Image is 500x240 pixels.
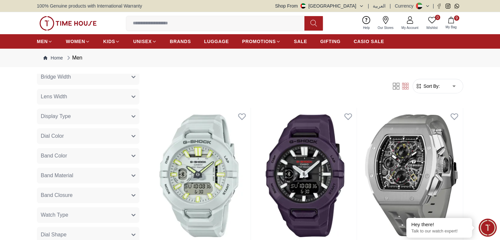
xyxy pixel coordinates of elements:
[275,3,364,9] button: Shop From[GEOGRAPHIC_DATA]
[433,3,434,9] span: |
[204,38,229,45] span: LUGGAGE
[204,36,229,47] a: LUGGAGE
[37,148,139,164] button: Band Color
[320,36,341,47] a: GIFTING
[37,69,139,85] button: Bridge Width
[41,211,68,219] span: Watch Type
[39,16,97,31] img: ...
[66,38,85,45] span: WOMEN
[41,191,73,199] span: Band Closure
[411,228,467,234] p: Talk to our watch expert!
[133,38,152,45] span: UNISEX
[37,207,139,223] button: Watch Type
[443,25,459,30] span: My Bag
[441,15,461,31] button: 9My Bag
[65,54,82,62] div: Men
[37,36,53,47] a: MEN
[41,172,73,180] span: Band Material
[43,55,63,61] a: Home
[170,36,191,47] a: BRANDS
[37,49,463,67] nav: Breadcrumb
[454,15,459,21] span: 9
[422,83,440,89] span: Sort By:
[294,38,307,45] span: SALE
[41,93,67,101] span: Lens Width
[133,36,156,47] a: UNISEX
[41,152,67,160] span: Band Color
[368,3,369,9] span: |
[37,38,48,45] span: MEN
[41,132,64,140] span: Dial Color
[37,3,142,9] span: 100% Genuine products with International Warranty
[242,38,276,45] span: PROMOTIONS
[375,25,396,30] span: Our Stores
[445,4,450,9] a: Instagram
[66,36,90,47] a: WOMEN
[41,112,71,120] span: Display Type
[37,128,139,144] button: Dial Color
[359,15,374,32] a: Help
[399,25,421,30] span: My Account
[37,89,139,105] button: Lens Width
[103,38,115,45] span: KIDS
[373,3,386,9] button: العربية
[37,187,139,203] button: Band Closure
[454,4,459,9] a: Whatsapp
[416,83,440,89] button: Sort By:
[422,15,441,32] a: 0Wishlist
[294,36,307,47] a: SALE
[37,168,139,183] button: Band Material
[103,36,120,47] a: KIDS
[390,3,391,9] span: |
[170,38,191,45] span: BRANDS
[41,73,71,81] span: Bridge Width
[479,219,497,237] div: Chat Widget
[374,15,397,32] a: Our Stores
[411,221,467,228] div: Hey there!
[395,3,416,9] div: Currency
[437,4,441,9] a: Facebook
[41,231,66,239] span: Dial Shape
[354,38,384,45] span: CASIO SALE
[435,15,440,20] span: 0
[242,36,281,47] a: PROMOTIONS
[300,3,306,9] img: United Arab Emirates
[360,25,372,30] span: Help
[320,38,341,45] span: GIFTING
[354,36,384,47] a: CASIO SALE
[37,108,139,124] button: Display Type
[424,25,440,30] span: Wishlist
